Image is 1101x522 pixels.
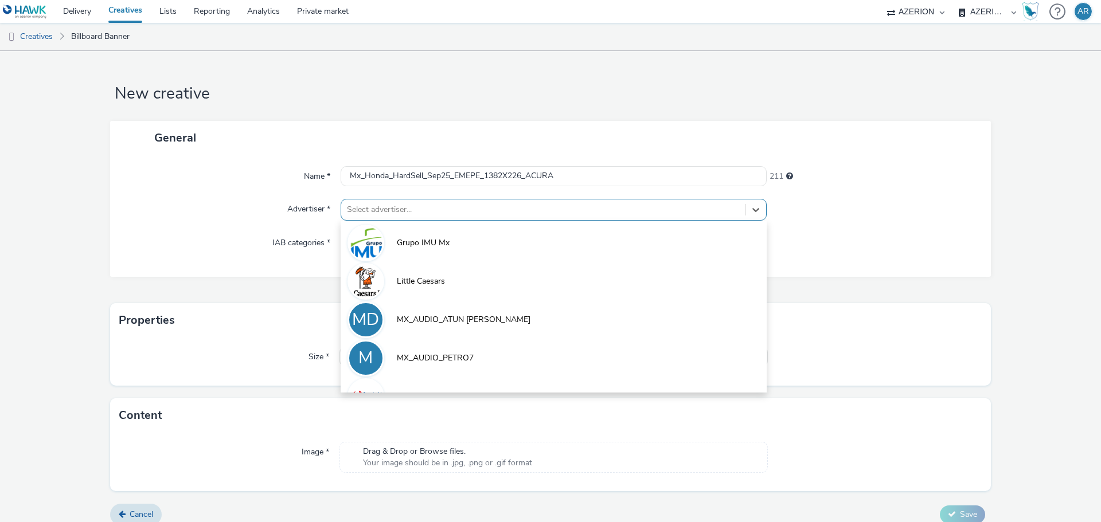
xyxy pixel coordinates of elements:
img: MX_CTV_FARMACIA DE AHORRO [349,380,382,413]
h3: Content [119,407,162,424]
a: Hawk Academy [1022,2,1044,21]
span: Little Caesars [397,276,445,287]
img: dooh [6,32,17,43]
span: General [154,130,196,146]
img: Hawk Academy [1022,2,1039,21]
div: Maximum 255 characters [786,171,793,182]
input: Name [341,166,767,186]
span: MX_AUDIO_PETRO7 [397,352,474,364]
label: Name * [299,166,335,182]
span: Your image should be in .jpg, .png or .gif format [363,457,532,469]
h3: Properties [119,312,175,329]
span: Save [960,509,977,520]
h1: New creative [110,83,991,105]
span: MX_AUDIO_ATUN [PERSON_NAME] [397,314,530,325]
label: Advertiser * [283,199,335,215]
div: MD [352,304,379,336]
span: Cancel [130,509,153,520]
span: Grupo IMU Mx [397,237,450,249]
span: 211 [770,171,783,182]
label: Size * [304,347,334,363]
label: Image * [297,442,334,458]
label: IAB categories * [268,233,335,249]
span: Drag & Drop or Browse files. [363,446,532,457]
span: MX_CTV_FARMACIA DE AHORRO [397,391,524,402]
div: AR [1077,3,1089,20]
div: M [358,342,373,374]
img: Little Caesars [349,265,382,298]
img: Grupo IMU Mx [349,226,382,260]
a: Billboard Banner [65,23,135,50]
img: undefined Logo [3,5,47,19]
